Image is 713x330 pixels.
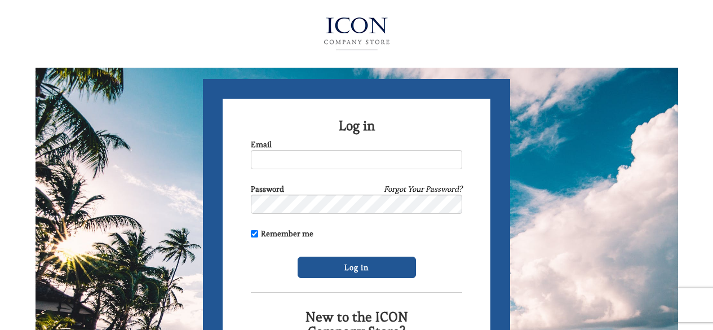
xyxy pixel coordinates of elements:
label: Remember me [251,228,313,239]
label: Email [251,139,272,150]
a: Forgot Your Password? [384,183,462,195]
input: Remember me [251,230,258,237]
input: Log in [298,257,416,278]
h2: Log in [251,118,462,133]
label: Password [251,183,284,195]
